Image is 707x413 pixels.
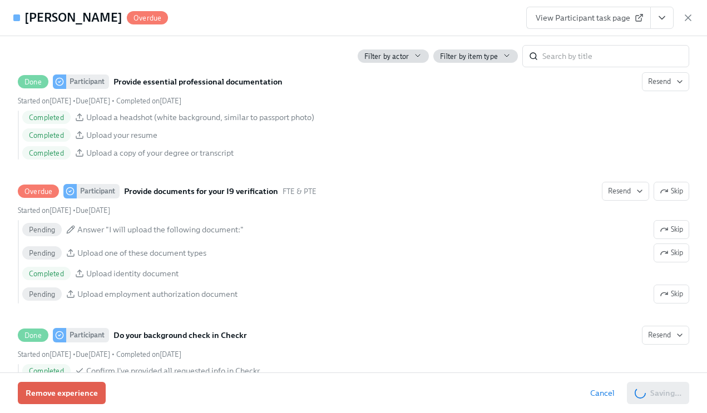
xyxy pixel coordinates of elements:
strong: Provide documents for your I9 verification [124,185,278,198]
button: DoneParticipantDo your background check in CheckrStarted on[DATE] •Due[DATE] • Completed on[DATE]... [642,326,689,345]
span: Remove experience [26,387,98,399]
span: Skip [660,224,683,235]
button: OverdueParticipantProvide documents for your I9 verificationFTE & PTEResendStarted on[DATE] •Due[... [654,182,689,201]
strong: Do your background check in Checkr [113,329,247,342]
button: DoneParticipantProvide essential professional documentationStarted on[DATE] •Due[DATE] • Complete... [642,72,689,91]
div: • • [18,96,181,106]
span: Resend [608,186,643,197]
span: Skip [660,186,683,197]
div: Participant [66,328,109,342]
span: Filter by actor [364,51,409,62]
h4: [PERSON_NAME] [24,9,122,26]
div: Participant [77,184,120,198]
span: Skip [660,247,683,258]
span: Completed [22,149,71,157]
span: Upload a headshot (white background, similar to passport photo) [86,112,314,123]
div: • [18,205,110,216]
span: Monday, September 1st 2025, 9:00 am [76,350,110,359]
span: Upload a copy of your degree or transcript [86,147,234,158]
span: Answer "I will upload the following document:" [77,224,244,235]
strong: Provide essential professional documentation [113,75,283,88]
span: Resend [648,330,683,341]
span: Overdue [127,14,168,22]
span: Completed [22,367,71,375]
span: Completed [22,131,71,140]
span: Done [18,331,48,340]
button: OverdueParticipantProvide documents for your I9 verificationFTE & PTESkipStarted on[DATE] •Due[DA... [602,182,649,201]
span: Thursday, September 11th 2025, 11:02 am [116,97,181,105]
button: Filter by actor [358,49,429,63]
span: Tuesday, September 2nd 2025, 8:35 am [18,97,71,105]
button: OverdueParticipantProvide documents for your I9 verificationFTE & PTEResendSkipStarted on[DATE] •... [654,285,689,303]
span: Cancel [590,387,615,399]
span: Pending [22,290,62,298]
button: View task page [650,7,674,29]
span: Confirm I've provided all requested info in Checkr [86,365,260,376]
span: Done [18,78,48,86]
span: Completed [22,113,71,122]
span: Friday, September 5th 2025, 9:00 am [76,206,110,215]
span: Tuesday, September 2nd 2025, 8:35 am [18,350,71,359]
span: Pending [22,249,62,257]
span: Upload employment authorization document [77,288,238,300]
span: Overdue [18,187,59,196]
span: Thursday, September 11th 2025, 11:06 am [116,350,181,359]
span: Upload your resume [86,130,157,141]
span: Tuesday, September 2nd 2025, 8:35 am [18,206,71,215]
span: This task uses the "FTE & PTE" audience [283,186,317,197]
span: Filter by item type [440,51,498,62]
button: OverdueParticipantProvide documents for your I9 verificationFTE & PTEResendSkipStarted on[DATE] •... [654,220,689,239]
span: Skip [660,288,683,300]
span: View Participant task page [536,12,641,23]
input: Search by title [542,45,689,67]
span: Upload one of these document types [77,247,206,258]
button: Filter by item type [433,49,518,63]
span: Monday, September 8th 2025, 9:00 am [76,97,110,105]
span: Resend [648,76,683,87]
div: • • [18,349,181,360]
button: OverdueParticipantProvide documents for your I9 verificationFTE & PTEResendSkipStarted on[DATE] •... [654,243,689,262]
span: Completed [22,270,71,278]
button: Remove experience [18,382,106,404]
a: View Participant task page [526,7,651,29]
div: Participant [66,74,109,89]
span: Upload identity document [86,268,179,279]
button: Cancel [582,382,622,404]
span: Pending [22,226,62,234]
